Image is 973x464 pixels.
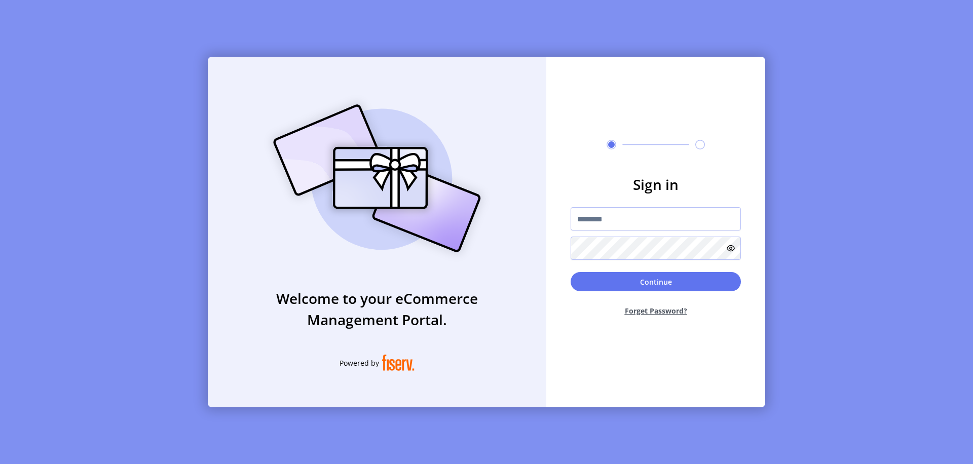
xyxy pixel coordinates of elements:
[340,358,379,368] span: Powered by
[571,297,741,324] button: Forget Password?
[571,272,741,291] button: Continue
[208,288,546,330] h3: Welcome to your eCommerce Management Portal.
[571,174,741,195] h3: Sign in
[258,93,496,263] img: card_Illustration.svg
